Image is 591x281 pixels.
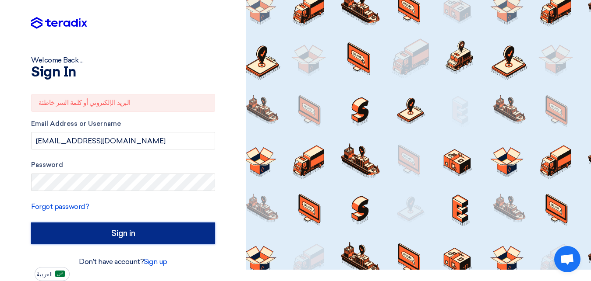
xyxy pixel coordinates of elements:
div: Don't have account? [31,257,215,267]
input: Enter your business email or username [31,132,215,149]
div: Welcome Back ... [31,55,215,66]
img: Teradix logo [31,17,87,29]
div: Open chat [554,246,580,272]
label: Email Address or Username [31,119,215,129]
button: العربية [35,267,70,281]
span: العربية [37,271,53,278]
a: Forgot password? [31,202,89,211]
h1: Sign In [31,66,215,80]
a: Sign up [144,257,167,266]
img: ar-AR.png [55,271,65,277]
div: البريد الإلكتروني أو كلمة السر خاطئة [31,94,215,112]
input: Sign in [31,222,215,244]
label: Password [31,160,215,170]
